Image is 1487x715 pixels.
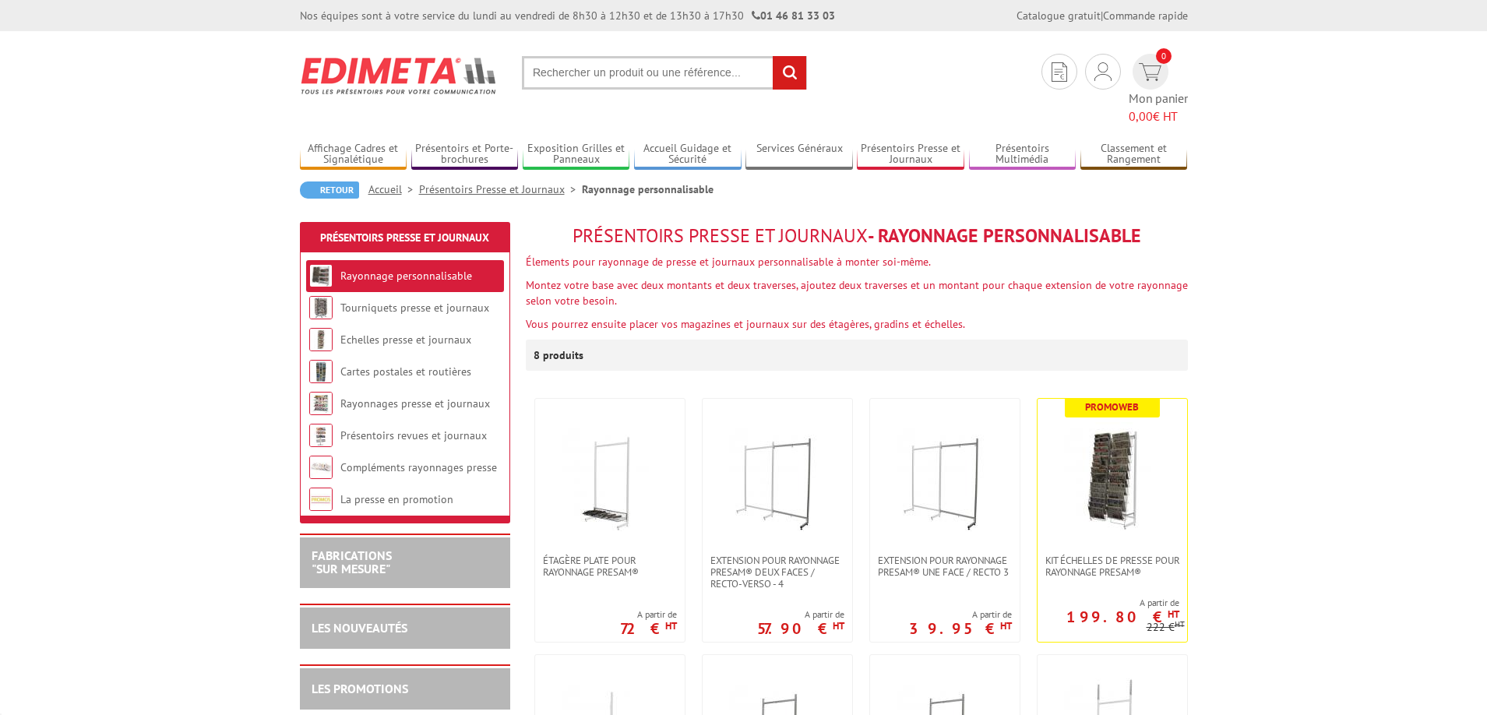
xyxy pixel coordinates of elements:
a: Exposition Grilles et Panneaux [523,142,630,167]
p: 199.80 € [1066,612,1179,622]
sup: HT [1175,618,1185,629]
a: Extension pour rayonnage Presam® DEUX FACES / RECTO-VERSO - 4 [703,555,852,590]
a: La presse en promotion [340,492,453,506]
h1: - Rayonnage personnalisable [526,226,1188,246]
sup: HT [833,619,844,632]
a: Présentoirs revues et journaux [340,428,487,442]
a: Accueil [368,182,419,196]
p: 72 € [620,624,677,633]
span: 0,00 [1129,108,1153,124]
a: Extension pour rayonnage Presam® une face / recto 3 [870,555,1020,578]
p: 57.90 € [757,624,844,633]
a: Présentoirs Presse et Journaux [320,231,489,245]
img: devis rapide [1052,62,1067,82]
span: A partir de [909,608,1012,621]
span: Étagère plate pour rayonnage Presam® [543,555,677,578]
a: Présentoirs Presse et Journaux [857,142,964,167]
img: Extension pour rayonnage Presam® une face / recto 3 [890,422,999,531]
a: Rayonnages presse et journaux [340,396,490,410]
a: devis rapide 0 Mon panier 0,00€ HT [1129,54,1188,125]
img: Étagère plate pour rayonnage Presam® [555,422,664,531]
a: Présentoirs et Porte-brochures [411,142,519,167]
p: Montez votre base avec deux montants et deux traverses, ajoutez deux traverses et un montant pour... [526,277,1188,308]
input: rechercher [773,56,806,90]
p: 222 € [1147,622,1185,633]
a: Tourniquets presse et journaux [340,301,489,315]
a: LES NOUVEAUTÉS [312,620,407,636]
img: Echelles presse et journaux [309,328,333,351]
strong: 01 46 81 33 03 [752,9,835,23]
span: Extension pour rayonnage Presam® une face / recto 3 [878,555,1012,578]
a: Retour [300,181,359,199]
a: FABRICATIONS"Sur Mesure" [312,548,392,577]
img: Edimeta [300,47,499,104]
b: Promoweb [1085,400,1139,414]
a: Kit échelles de presse pour rayonnage Presam® [1038,555,1187,578]
sup: HT [1168,608,1179,621]
a: Étagère plate pour rayonnage Presam® [535,555,685,578]
a: Echelles presse et journaux [340,333,471,347]
a: Classement et Rangement [1080,142,1188,167]
a: Présentoirs Presse et Journaux [419,182,582,196]
a: Catalogue gratuit [1017,9,1101,23]
span: Extension pour rayonnage Presam® DEUX FACES / RECTO-VERSO - 4 [710,555,844,590]
a: Cartes postales et routières [340,365,471,379]
a: Services Généraux [745,142,853,167]
img: La presse en promotion [309,488,333,511]
span: € HT [1129,107,1188,125]
sup: HT [665,619,677,632]
span: Mon panier [1129,90,1188,125]
a: Compléments rayonnages presse [340,460,497,474]
p: Vous pourrez ensuite placer vos magazines et journaux sur des étagères, gradins et échelles. [526,316,1188,332]
img: Rayonnages presse et journaux [309,392,333,415]
a: Accueil Guidage et Sécurité [634,142,742,167]
span: 0 [1156,48,1172,64]
div: Nos équipes sont à votre service du lundi au vendredi de 8h30 à 12h30 et de 13h30 à 17h30 [300,8,835,23]
img: devis rapide [1139,63,1161,81]
sup: HT [1000,619,1012,632]
img: devis rapide [1094,62,1112,81]
p: Élements pour rayonnage de presse et journaux personnalisable à monter soi-même. [526,254,1188,269]
img: Compléments rayonnages presse [309,456,333,479]
span: A partir de [1038,597,1179,609]
img: Cartes postales et routières [309,360,333,383]
p: 8 produits [534,340,592,371]
span: A partir de [757,608,844,621]
a: Rayonnage personnalisable [340,269,472,283]
span: A partir de [620,608,677,621]
img: Présentoirs revues et journaux [309,424,333,447]
img: Tourniquets presse et journaux [309,296,333,319]
a: Commande rapide [1103,9,1188,23]
a: LES PROMOTIONS [312,681,408,696]
img: Extension pour rayonnage Presam® DEUX FACES / RECTO-VERSO - 4 [723,422,832,531]
img: Rayonnage personnalisable [309,264,333,287]
input: Rechercher un produit ou une référence... [522,56,807,90]
span: Kit échelles de presse pour rayonnage Presam® [1045,555,1179,578]
li: Rayonnage personnalisable [582,181,714,197]
img: Kit échelles de presse pour rayonnage Presam® [1058,422,1167,531]
a: Affichage Cadres et Signalétique [300,142,407,167]
a: Présentoirs Multimédia [969,142,1076,167]
p: 39.95 € [909,624,1012,633]
span: Présentoirs Presse et Journaux [573,224,868,248]
div: | [1017,8,1188,23]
